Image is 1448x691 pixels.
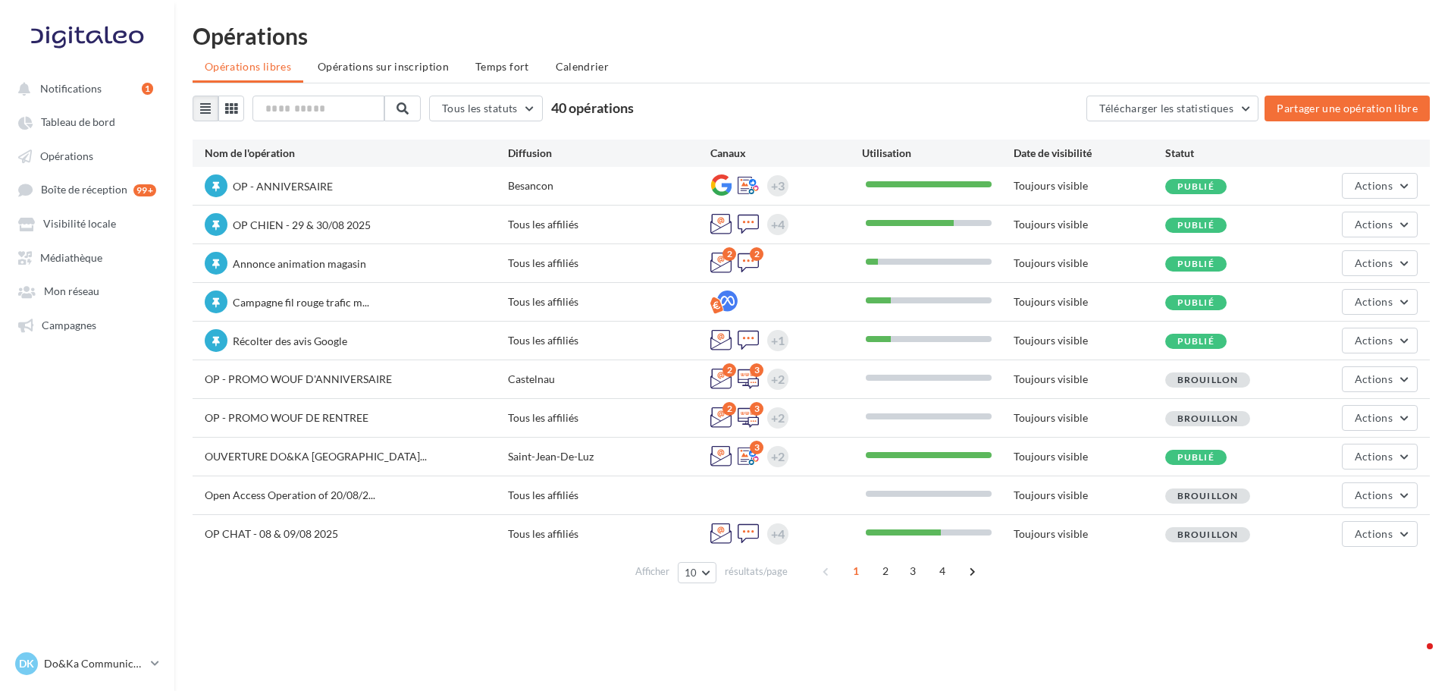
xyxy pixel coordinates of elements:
div: +4 [771,523,785,545]
span: Actions [1355,179,1393,192]
div: Statut [1165,146,1317,161]
span: Actions [1355,218,1393,231]
span: Tous les statuts [442,102,518,115]
span: 40 opérations [551,99,634,116]
span: Temps fort [475,60,529,73]
span: Actions [1355,372,1393,385]
div: Besancon [508,178,710,193]
a: Boîte de réception 99+ [9,175,165,203]
span: Brouillon [1177,374,1239,385]
span: OP - ANNIVERSAIRE [233,180,333,193]
div: +4 [771,214,785,235]
span: Actions [1355,488,1393,501]
span: Boîte de réception [41,184,127,196]
div: Tous les affiliés [508,294,710,309]
span: Afficher [635,564,669,579]
a: DK Do&Ka Communication [12,649,162,678]
button: Actions [1342,366,1418,392]
span: Actions [1355,295,1393,308]
span: Annonce animation magasin [233,257,366,270]
button: Actions [1342,212,1418,237]
a: Tableau de bord [9,108,165,135]
div: 2 [722,247,736,261]
div: Diffusion [508,146,710,161]
span: Campagnes [42,319,96,331]
div: Toujours visible [1014,256,1165,271]
div: Castelnau [508,372,710,387]
div: 99+ [133,184,156,196]
span: Actions [1355,411,1393,424]
button: Actions [1342,328,1418,353]
p: Do&Ka Communication [44,656,145,671]
iframe: Intercom live chat [1396,639,1433,676]
button: Actions [1342,250,1418,276]
span: Opérations sur inscription [318,60,449,73]
span: 10 [685,567,697,579]
button: Partager une opération libre [1265,96,1430,121]
div: 1 [142,83,153,95]
span: Télécharger les statistiques [1099,102,1233,115]
span: Brouillon [1177,529,1239,540]
div: 3 [750,402,763,416]
button: Actions [1342,521,1418,547]
div: +2 [771,446,785,467]
span: OP - PROMO WOUF D'ANNIVERSAIRE [205,372,392,385]
a: Opérations [9,142,165,169]
div: Toujours visible [1014,217,1165,232]
span: Publié [1177,451,1215,463]
div: +3 [771,175,785,196]
button: 10 [678,562,716,583]
div: Opérations [193,24,1430,47]
a: Visibilité locale [9,209,165,237]
button: Télécharger les statistiques [1086,96,1258,121]
span: OP CHAT - 08 & 09/08 2025 [205,527,338,540]
a: Médiathèque [9,243,165,271]
span: Open Access Operation of 20/08/2... [205,488,375,501]
span: Médiathèque [40,251,102,264]
div: +2 [771,369,785,390]
button: Actions [1342,482,1418,508]
div: +1 [771,330,785,351]
span: Publié [1177,335,1215,347]
div: 2 [722,363,736,377]
span: Notifications [40,82,102,95]
span: 4 [930,559,954,583]
span: Publié [1177,219,1215,231]
div: Toujours visible [1014,410,1165,426]
div: +2 [771,407,785,429]
button: Actions [1342,405,1418,431]
div: Toujours visible [1014,488,1165,503]
span: Actions [1355,256,1393,269]
span: Brouillon [1177,490,1239,501]
a: Campagnes [9,311,165,338]
span: OP CHIEN - 29 & 30/08 2025 [233,218,371,231]
div: Toujours visible [1014,333,1165,348]
div: 2 [722,402,736,416]
div: Date de visibilité [1014,146,1165,161]
span: 3 [901,559,925,583]
div: Nom de l'opération [205,146,508,161]
button: Actions [1342,289,1418,315]
span: 2 [873,559,898,583]
span: Calendrier [556,60,610,73]
div: 3 [750,363,763,377]
span: Campagne fil rouge trafic m... [233,296,369,309]
div: Toujours visible [1014,526,1165,542]
span: Brouillon [1177,413,1239,424]
div: Utilisation [862,146,1014,161]
span: Publié [1177,297,1215,308]
div: Tous les affiliés [508,526,710,542]
button: Tous les statuts [429,96,543,121]
div: Tous les affiliés [508,488,710,503]
div: 2 [750,247,763,261]
div: Tous les affiliés [508,410,710,426]
button: Actions [1342,173,1418,199]
div: Saint-Jean-De-Luz [508,449,710,464]
span: OP - PROMO WOUF DE RENTREE [205,411,368,424]
button: Actions [1342,444,1418,470]
span: OUVERTURE DO&KA [GEOGRAPHIC_DATA]... [205,450,427,463]
div: Toujours visible [1014,294,1165,309]
span: Publié [1177,258,1215,269]
span: Publié [1177,181,1215,192]
div: Canaux [710,146,862,161]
